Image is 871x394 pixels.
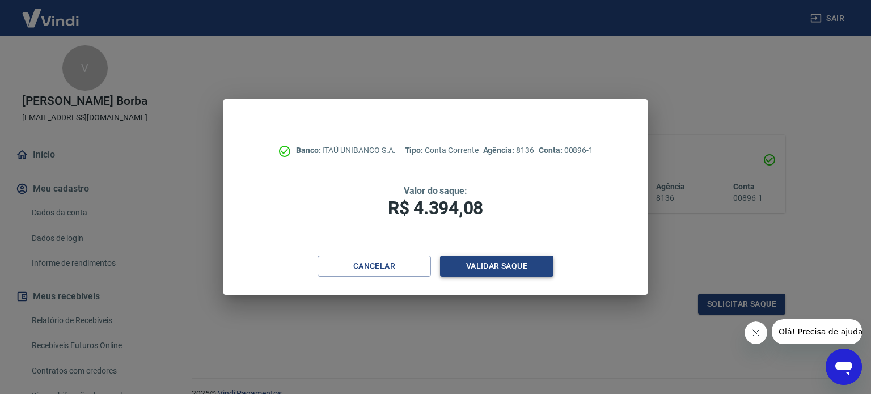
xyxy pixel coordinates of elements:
span: Agência: [483,146,517,155]
span: Valor do saque: [404,185,467,196]
button: Cancelar [318,256,431,277]
iframe: Fechar mensagem [745,321,767,344]
span: Conta: [539,146,564,155]
span: Banco: [296,146,323,155]
p: 8136 [483,145,534,156]
iframe: Botão para abrir a janela de mensagens [826,349,862,385]
iframe: Mensagem da empresa [772,319,862,344]
button: Validar saque [440,256,553,277]
p: 00896-1 [539,145,593,156]
span: Olá! Precisa de ajuda? [7,8,95,17]
p: Conta Corrente [405,145,479,156]
p: ITAÚ UNIBANCO S.A. [296,145,396,156]
span: Tipo: [405,146,425,155]
span: R$ 4.394,08 [388,197,483,219]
